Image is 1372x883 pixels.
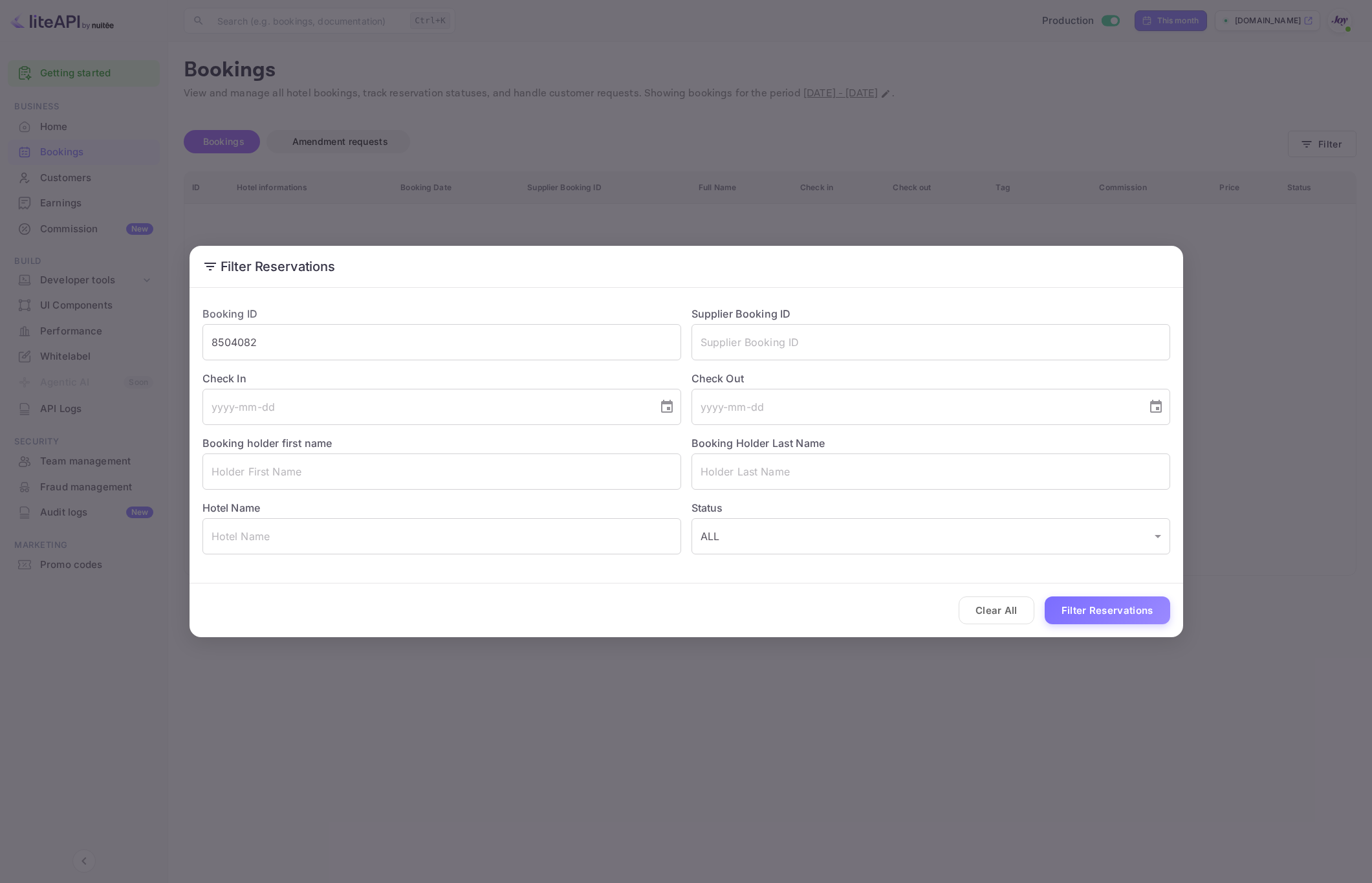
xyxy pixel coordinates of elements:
[202,371,681,386] label: Check In
[654,394,680,420] button: Choose date
[202,324,681,360] input: Booking ID
[691,437,825,450] label: Booking Holder Last Name
[691,500,1170,516] label: Status
[691,371,1170,386] label: Check Out
[202,501,261,514] label: Hotel Name
[691,518,1170,554] div: ALL
[959,596,1034,624] button: Clear All
[1143,394,1169,420] button: Choose date
[202,437,332,450] label: Booking holder first name
[190,246,1183,287] h2: Filter Reservations
[691,324,1170,360] input: Supplier Booking ID
[202,453,681,490] input: Holder First Name
[202,518,681,554] input: Hotel Name
[691,389,1138,425] input: yyyy-mm-dd
[202,389,649,425] input: yyyy-mm-dd
[1045,596,1170,624] button: Filter Reservations
[202,307,258,320] label: Booking ID
[691,307,791,320] label: Supplier Booking ID
[691,453,1170,490] input: Holder Last Name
